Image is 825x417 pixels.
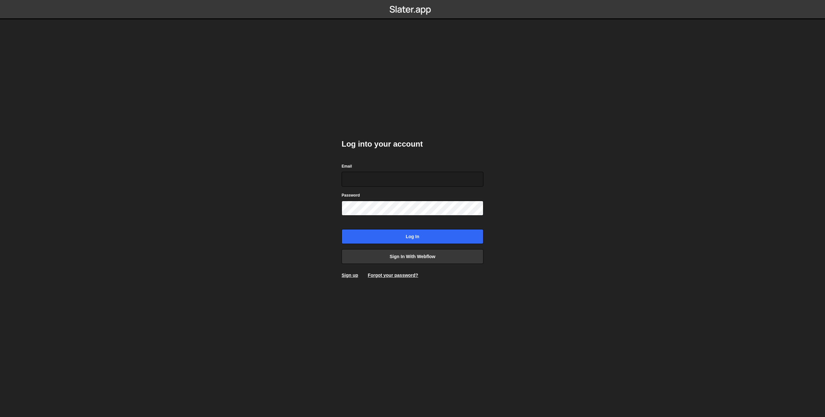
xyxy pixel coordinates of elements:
[342,139,483,149] h2: Log into your account
[342,273,358,278] a: Sign up
[342,192,360,199] label: Password
[342,163,352,170] label: Email
[342,229,483,244] input: Log in
[368,273,418,278] a: Forgot your password?
[342,249,483,264] a: Sign in with Webflow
